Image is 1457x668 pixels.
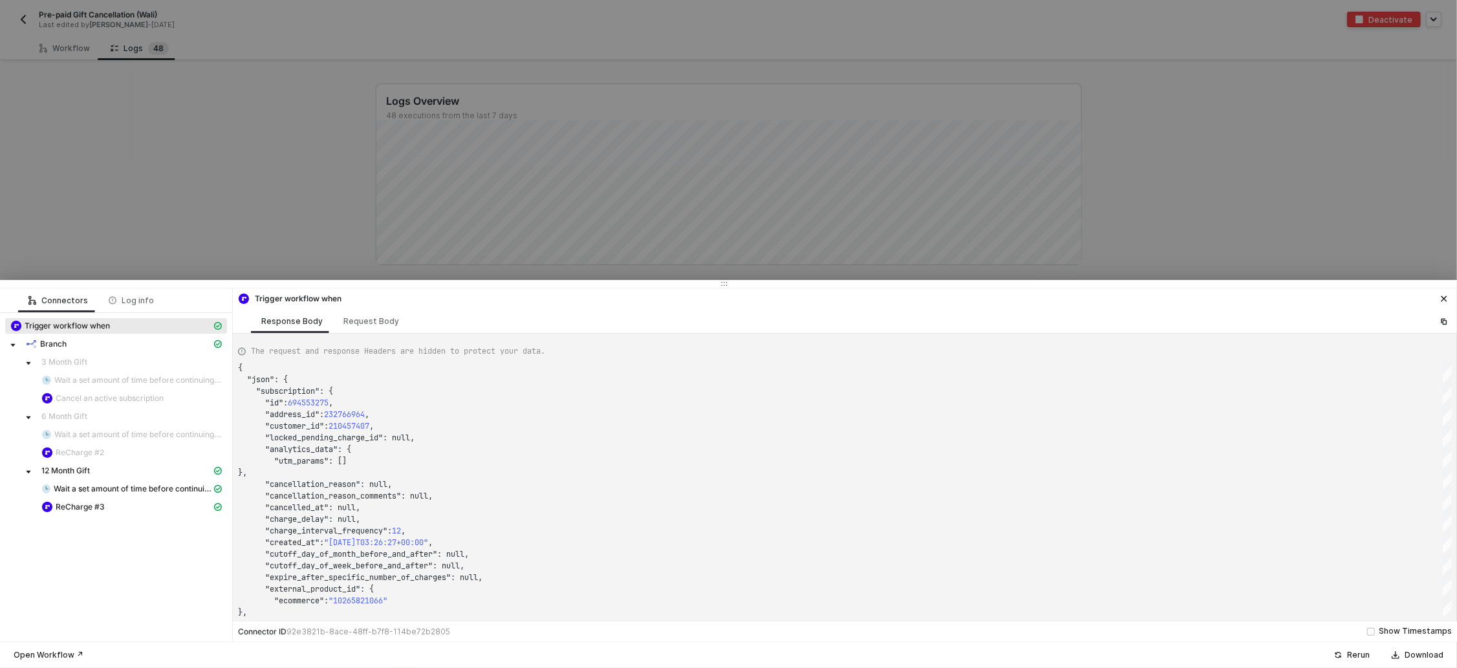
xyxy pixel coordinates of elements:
[251,345,545,357] span: The request and response Headers are hidden to protect your data.
[36,499,227,515] span: ReCharge #3
[27,339,37,349] img: integration-icon
[433,561,464,571] span: : null,
[238,627,450,637] div: Connector ID
[56,447,104,458] span: ReCharge #2
[265,398,283,408] span: "id"
[41,411,87,422] span: 6 Month Gift
[5,647,92,663] button: Open Workflow ↗
[1440,295,1448,303] span: icon-close
[283,398,288,408] span: :
[42,447,52,458] img: integration-icon
[265,502,329,513] span: "cancelled_at"
[214,485,222,493] span: icon-cards
[36,445,227,460] span: ReCharge #2
[36,372,227,388] span: Wait a set amount of time before continuing workflow
[25,415,32,421] span: caret-down
[265,537,319,548] span: "created_at"
[28,296,88,306] div: Connectors
[1440,318,1448,325] span: icon-copy-paste
[428,537,433,548] span: ,
[437,549,469,559] span: : null,
[392,526,401,536] span: 12
[360,584,374,594] span: : {
[265,584,360,594] span: "external_product_id"
[40,339,67,349] span: Branch
[401,526,405,536] span: ,
[288,398,329,408] span: 694553275
[214,467,222,475] span: icon-cards
[54,429,222,440] span: Wait a set amount of time before continuing workflow
[256,386,319,396] span: "subscription"
[329,502,360,513] span: : null,
[383,433,415,443] span: : null,
[25,469,32,475] span: caret-down
[324,596,329,606] span: :
[274,374,288,385] span: : {
[54,375,222,385] span: Wait a set amount of time before continuing workflow
[265,514,329,524] span: "charge_delay"
[14,650,83,660] div: Open Workflow ↗
[42,484,50,494] img: integration-icon
[451,572,482,583] span: : null,
[41,466,90,476] span: 12 Month Gift
[265,561,433,571] span: "cutoff_day_of_week_before_and_after"
[56,502,105,512] span: ReCharge #3
[369,421,374,431] span: ,
[319,537,324,548] span: :
[265,444,338,455] span: "analytics_data"
[214,503,222,511] span: icon-cards
[36,409,227,424] span: 6 Month Gift
[42,375,51,385] img: integration-icon
[265,491,401,501] span: "cancellation_reason_comments"
[10,342,16,349] span: caret-down
[11,321,21,331] img: integration-icon
[42,393,52,404] img: integration-icon
[25,360,32,367] span: caret-down
[324,421,329,431] span: :
[319,409,324,420] span: :
[329,514,360,524] span: : null,
[274,596,324,606] span: "ecommerce"
[56,393,164,404] span: Cancel an active subscription
[329,456,347,466] span: : []
[265,433,383,443] span: "locked_pending_charge_id"
[329,596,387,606] span: "10265821066"
[265,526,387,536] span: "charge_interval_frequency"
[238,363,243,373] span: {
[5,318,227,334] span: Trigger workflow when
[42,429,51,440] img: integration-icon
[1334,651,1342,659] span: icon-success-page
[265,479,360,490] span: "cancellation_reason"
[1347,650,1370,660] div: Rerun
[36,463,227,479] span: 12 Month Gift
[36,354,227,370] span: 3 Month Gift
[21,336,227,352] span: Branch
[324,409,365,420] span: 232766964
[36,481,227,497] span: Wait a set amount of time before continuing workflow
[1383,647,1452,663] button: Download
[329,398,333,408] span: ,
[338,444,351,455] span: : {
[343,316,399,327] div: Request Body
[365,409,369,420] span: ,
[239,294,249,304] img: integration-icon
[1379,625,1452,638] div: Show Timestamps
[720,280,728,288] span: icon-drag-indicator
[238,468,247,478] span: },
[265,421,324,431] span: "customer_id"
[214,340,222,348] span: icon-cards
[265,549,437,559] span: "cutoff_day_of_month_before_and_after"
[329,421,369,431] span: 210457407
[42,502,52,512] img: integration-icon
[1326,647,1378,663] button: Rerun
[238,293,341,305] div: Trigger workflow when
[54,484,211,494] span: Wait a set amount of time before continuing workflow
[274,456,329,466] span: "utm_params"
[265,572,451,583] span: "expire_after_specific_number_of_charges"
[214,322,222,330] span: icon-cards
[247,374,274,385] span: "json"
[36,427,227,442] span: Wait a set amount of time before continuing workflow
[360,479,392,490] span: : null,
[109,296,154,306] div: Log info
[324,537,428,548] span: "[DATE]T03:26:27+00:00"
